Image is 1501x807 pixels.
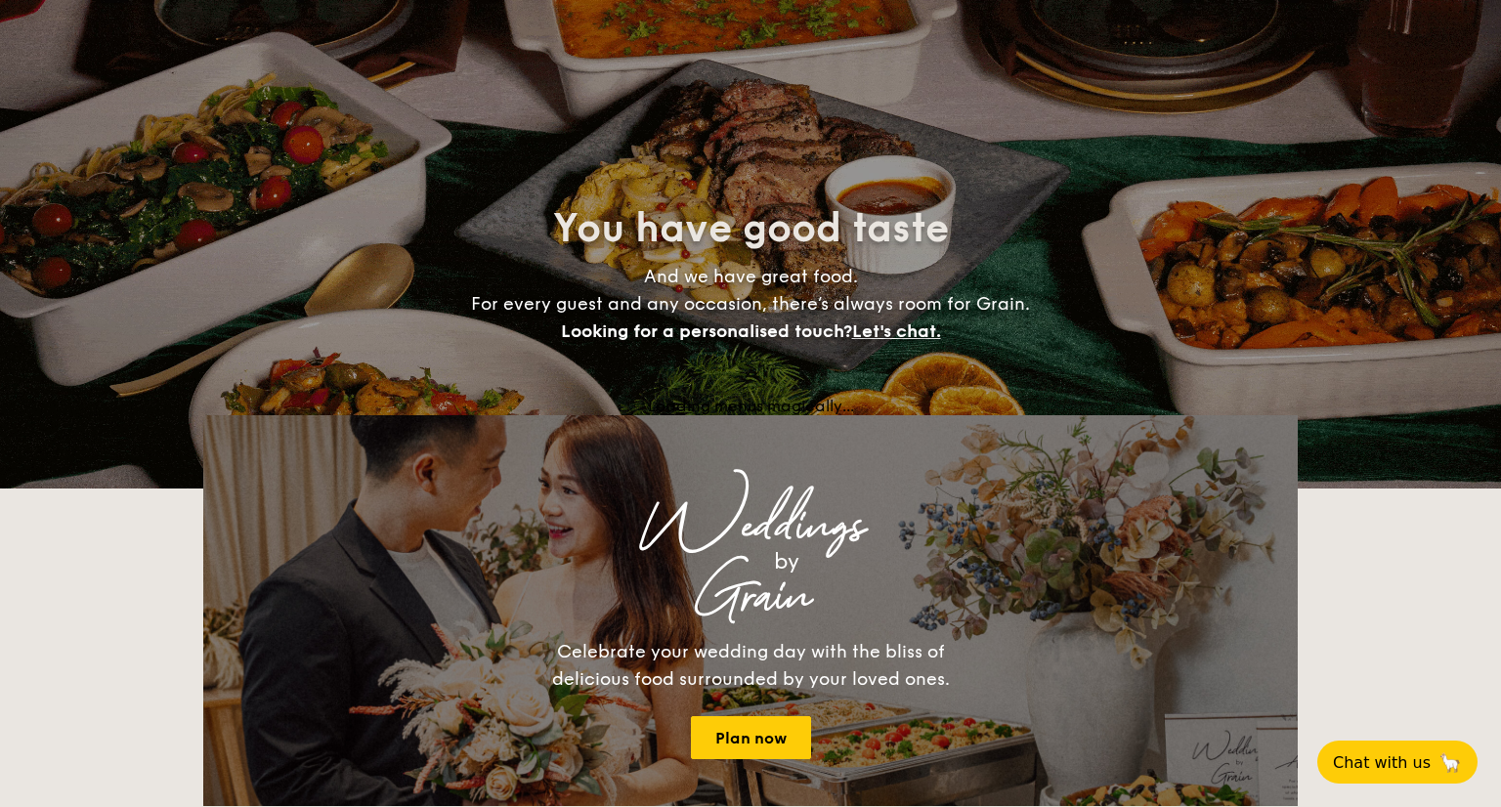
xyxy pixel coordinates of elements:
div: Grain [375,579,1126,615]
button: Chat with us🦙 [1317,741,1478,784]
div: Weddings [375,509,1126,544]
div: Celebrate your wedding day with the bliss of delicious food surrounded by your loved ones. [531,638,970,693]
span: Let's chat. [852,320,941,342]
div: Loading menus magically... [203,397,1298,415]
a: Plan now [691,716,811,759]
div: by [448,544,1126,579]
span: Chat with us [1333,753,1431,772]
span: 🦙 [1438,751,1462,774]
